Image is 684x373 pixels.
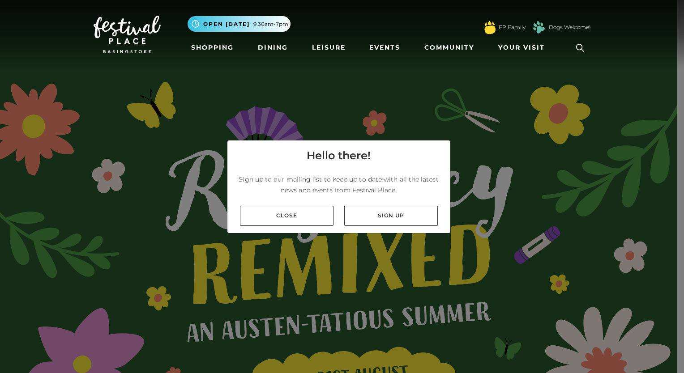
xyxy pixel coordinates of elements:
[188,39,237,56] a: Shopping
[366,39,404,56] a: Events
[549,23,590,31] a: Dogs Welcome!
[253,20,288,28] span: 9.30am-7pm
[240,206,333,226] a: Close
[94,16,161,53] img: Festival Place Logo
[307,148,371,164] h4: Hello there!
[203,20,250,28] span: Open [DATE]
[498,43,545,52] span: Your Visit
[344,206,438,226] a: Sign up
[421,39,478,56] a: Community
[499,23,526,31] a: FP Family
[235,174,443,195] p: Sign up to our mailing list to keep up to date with all the latest news and events from Festival ...
[495,39,553,56] a: Your Visit
[308,39,349,56] a: Leisure
[188,16,291,32] button: Open [DATE] 9.30am-7pm
[254,39,291,56] a: Dining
